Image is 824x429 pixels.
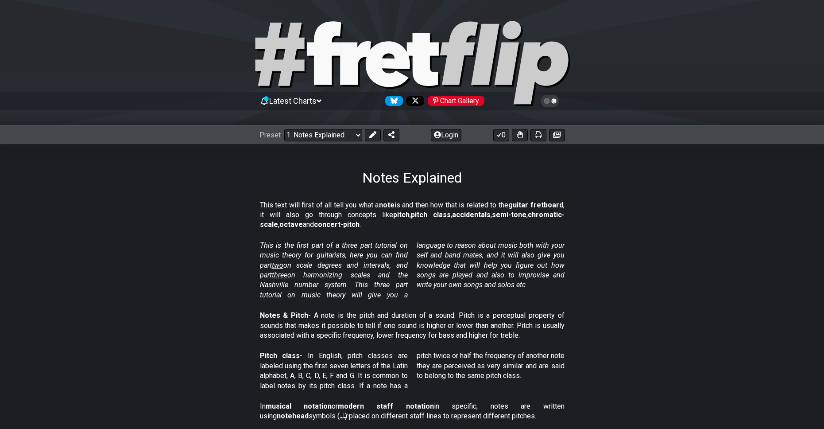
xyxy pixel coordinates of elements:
h1: Notes Explained [362,169,462,186]
strong: musical notation [266,402,332,410]
strong: modern staff notation [338,402,434,410]
div: Chart Gallery [428,96,484,106]
span: Latest Charts [269,96,317,105]
strong: Pitch class [260,351,300,360]
strong: pitch [393,211,410,219]
button: Print [530,129,546,141]
button: Create image [549,129,565,141]
p: This text will first of all tell you what a is and then how that is related to the , it will also... [260,200,565,230]
button: Share Preset [383,129,399,141]
strong: pitch class [411,211,451,219]
strong: note [379,201,395,209]
strong: Notes & Pitch [260,311,308,320]
span: Toggle light / dark theme [545,97,555,105]
strong: notehead [277,412,309,420]
a: #fretflip at Pinterest [424,96,484,106]
p: - A note is the pitch and duration of a sound. Pitch is a perceptual property of sounds that make... [260,311,565,340]
button: Toggle Dexterity for all fretkits [512,129,528,141]
strong: concert-pitch [314,220,360,229]
select: Preset [284,129,362,141]
em: This is the first part of a three part tutorial on music theory for guitarists, here you can find... [260,241,565,299]
strong: octave [279,220,303,229]
button: 0 [493,129,509,141]
a: Follow #fretflip at Bluesky [382,96,403,106]
p: - In English, pitch classes are labeled using the first seven letters of the Latin alphabet, A, B... [260,351,565,391]
strong: accidentals [452,211,491,219]
p: In or in specific, notes are written using symbols (𝅝 𝅗𝅥 𝅘𝅥 𝅘𝅥𝅮) placed on different staff lines to r... [260,402,565,421]
span: Preset [259,131,281,139]
button: Edit Preset [365,129,381,141]
strong: guitar fretboard [508,201,563,209]
span: three [272,271,287,279]
a: Follow #fretflip at X [403,96,424,106]
span: two [272,261,283,269]
strong: semi-tone [492,211,526,219]
button: Login [431,129,461,141]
